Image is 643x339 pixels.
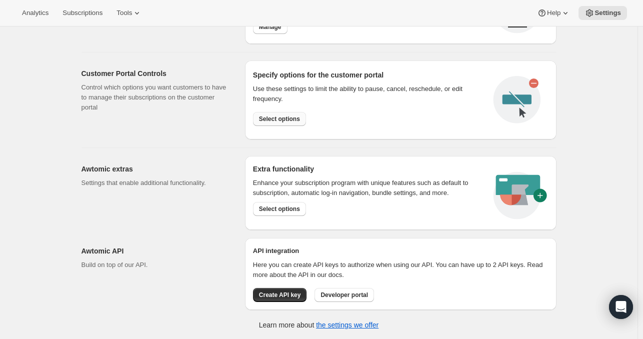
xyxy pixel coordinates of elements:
[609,295,633,319] div: Open Intercom Messenger
[594,9,621,17] span: Settings
[81,164,229,174] h2: Awtomic extras
[259,23,281,31] span: Manage
[259,320,378,330] p: Learn more about
[320,291,368,299] span: Developer portal
[253,84,485,104] div: Use these settings to limit the ability to pause, cancel, reschedule, or edit frequency.
[116,9,132,17] span: Tools
[81,82,229,112] p: Control which options you want customers to have to manage their subscriptions on the customer po...
[81,68,229,78] h2: Customer Portal Controls
[259,291,301,299] span: Create API key
[253,288,307,302] button: Create API key
[253,246,548,256] h2: API integration
[259,115,300,123] span: Select options
[62,9,102,17] span: Subscriptions
[253,20,287,34] button: Manage
[253,112,306,126] button: Select options
[253,70,485,80] h2: Specify options for the customer portal
[253,178,481,198] p: Enhance your subscription program with unique features such as default to subscription, automatic...
[259,205,300,213] span: Select options
[316,321,378,329] a: the settings we offer
[110,6,148,20] button: Tools
[578,6,627,20] button: Settings
[253,164,314,174] h2: Extra functionality
[314,288,374,302] button: Developer portal
[253,260,548,280] p: Here you can create API keys to authorize when using our API. You can have up to 2 API keys. Read...
[22,9,48,17] span: Analytics
[81,178,229,188] p: Settings that enable additional functionality.
[81,246,229,256] h2: Awtomic API
[81,260,229,270] p: Build on top of our API.
[531,6,576,20] button: Help
[547,9,560,17] span: Help
[253,202,306,216] button: Select options
[56,6,108,20] button: Subscriptions
[16,6,54,20] button: Analytics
